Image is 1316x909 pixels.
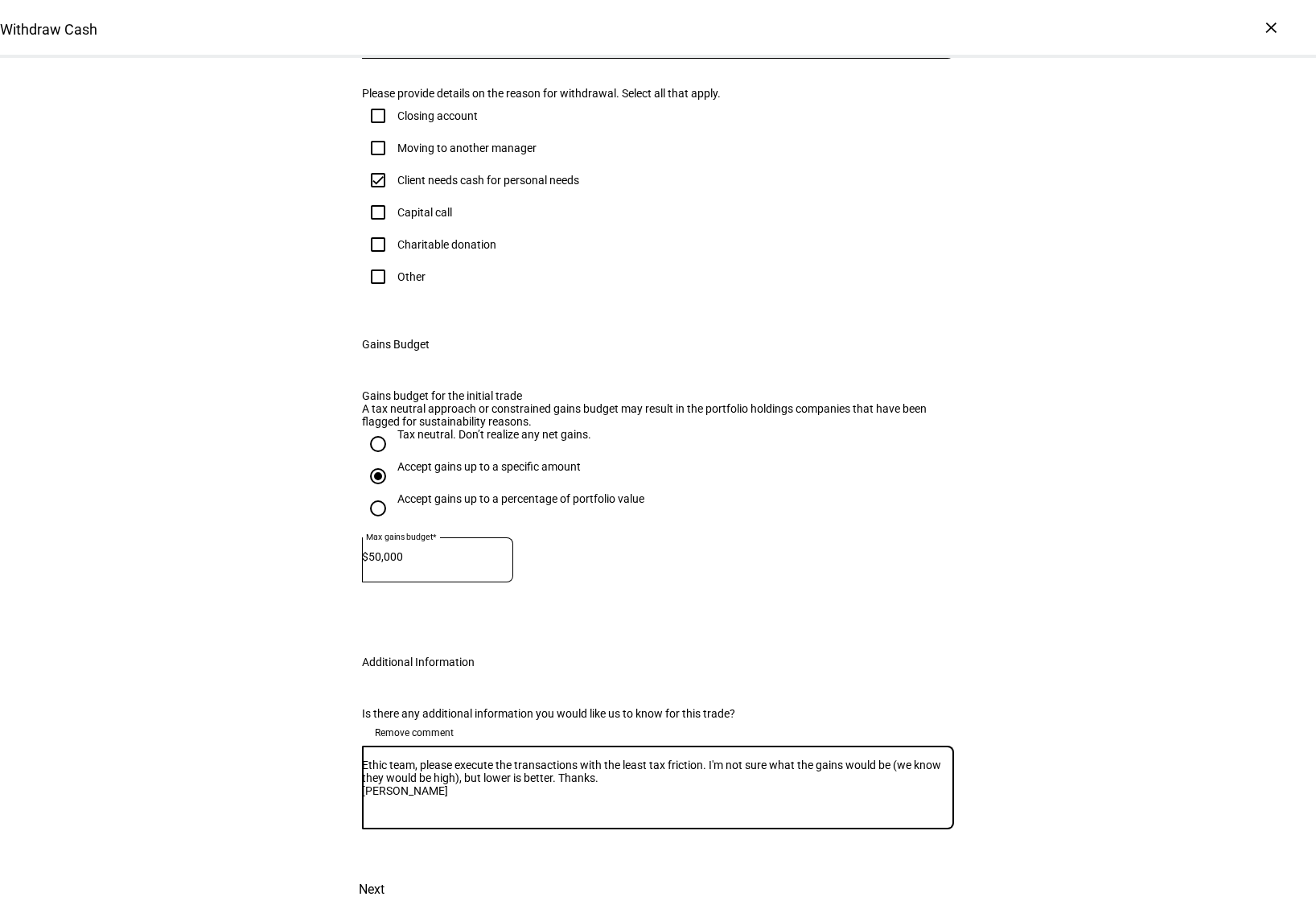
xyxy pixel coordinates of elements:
mat-label: Max gains budget* [366,532,437,541]
div: Please provide details on the reason for withdrawal. Select all that apply. [362,87,954,100]
span: $ [362,550,368,563]
span: Next [359,870,385,909]
div: A tax neutral approach or constrained gains budget may result in the portfolio holdings companies... [362,402,954,428]
div: Charitable donation [397,238,496,251]
button: Next [336,870,407,909]
div: Client needs cash for personal needs [397,174,579,187]
div: Accept gains up to a specific amount [397,460,581,473]
div: Gains Budget [362,338,430,351]
div: × [1258,14,1284,40]
div: Closing account [397,109,478,122]
div: Moving to another manager [397,142,537,154]
div: Additional Information [362,656,475,668]
div: Other [397,270,426,283]
div: Is there any additional information you would like us to know for this trade? [362,707,954,720]
div: Accept gains up to a percentage of portfolio value [397,492,644,505]
div: Gains budget for the initial trade [362,389,954,402]
button: Remove comment [362,720,467,746]
span: Remove comment [375,720,454,746]
div: Capital call [397,206,452,219]
div: Tax neutral. Don’t realize any net gains. [397,428,591,441]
